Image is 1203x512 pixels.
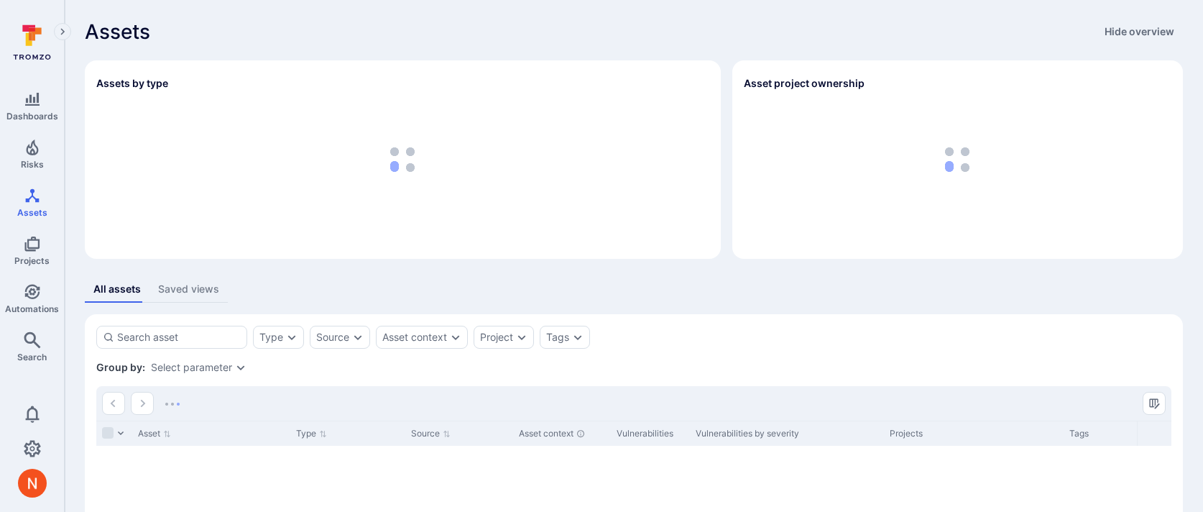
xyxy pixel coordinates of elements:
[93,282,141,296] div: All assets
[546,332,569,343] button: Tags
[165,403,180,406] img: Loading...
[744,76,865,91] h2: Asset project ownership
[1096,20,1183,43] button: Hide overview
[572,332,584,343] button: Expand dropdown
[617,427,684,440] div: Vulnerabilities
[18,469,47,498] img: ACg8ocIprwjrgDQnDsNSk9Ghn5p5-B8DpAKWoJ5Gi9syOE4K59tr4Q=s96-c
[85,20,150,43] span: Assets
[14,255,50,266] span: Projects
[18,469,47,498] div: Neeren Patki
[17,207,47,218] span: Assets
[102,392,125,415] button: Go to the previous page
[131,392,154,415] button: Go to the next page
[85,276,1183,303] div: assets tabs
[96,360,145,375] span: Group by:
[21,159,44,170] span: Risks
[5,303,59,314] span: Automations
[382,332,447,343] button: Asset context
[96,76,168,91] h2: Assets by type
[480,332,513,343] button: Project
[296,428,327,439] button: Sort by Type
[151,362,232,373] button: Select parameter
[73,49,1183,259] div: Assets overview
[352,332,364,343] button: Expand dropdown
[411,428,451,439] button: Sort by Source
[151,362,246,373] div: grouping parameters
[516,332,527,343] button: Expand dropdown
[696,427,878,440] div: Vulnerabilities by severity
[117,330,241,344] input: Search asset
[235,362,246,373] button: Expand dropdown
[158,282,219,296] div: Saved views
[890,427,1058,440] div: Projects
[57,26,68,38] i: Expand navigation menu
[1143,392,1166,415] button: Manage columns
[6,111,58,122] span: Dashboards
[102,427,114,439] span: Select all rows
[450,332,461,343] button: Expand dropdown
[576,429,585,438] div: Automatically discovered context associated with the asset
[54,23,71,40] button: Expand navigation menu
[259,332,283,343] button: Type
[138,428,171,439] button: Sort by Asset
[286,332,298,343] button: Expand dropdown
[316,332,349,343] button: Source
[17,352,47,362] span: Search
[519,427,605,440] div: Asset context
